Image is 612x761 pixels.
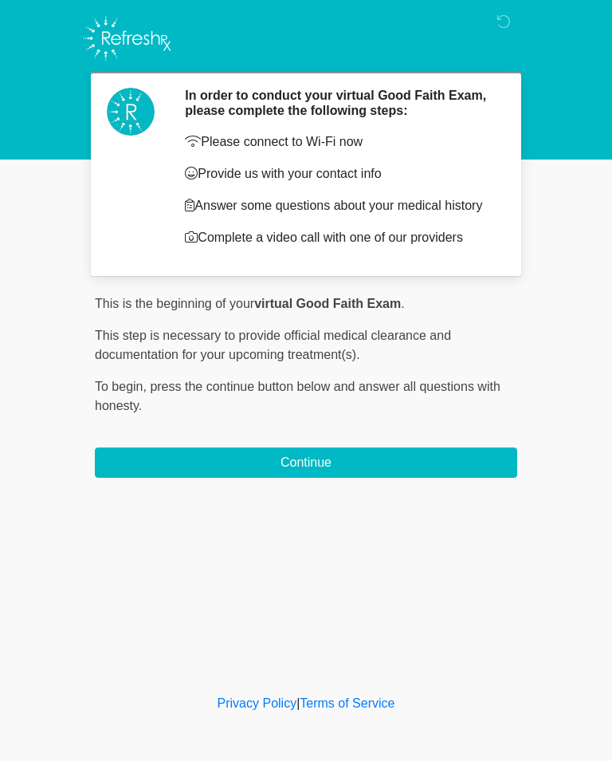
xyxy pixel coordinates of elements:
[296,696,300,710] a: |
[95,380,500,412] span: press the continue button below and answer all questions with honesty.
[185,132,493,152] p: Please connect to Wi-Fi now
[95,448,517,478] button: Continue
[107,88,155,136] img: Agent Avatar
[95,297,254,310] span: This is the beginning of your
[185,88,493,118] h2: In order to conduct your virtual Good Faith Exam, please complete the following steps:
[401,297,404,310] span: .
[95,329,451,361] span: This step is necessary to provide official medical clearance and documentation for your upcoming ...
[300,696,394,710] a: Terms of Service
[185,164,493,183] p: Provide us with your contact info
[254,297,401,310] strong: virtual Good Faith Exam
[79,12,175,65] img: Refresh RX Logo
[218,696,297,710] a: Privacy Policy
[95,380,150,393] span: To begin,
[185,196,493,215] p: Answer some questions about your medical history
[185,228,493,247] p: Complete a video call with one of our providers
